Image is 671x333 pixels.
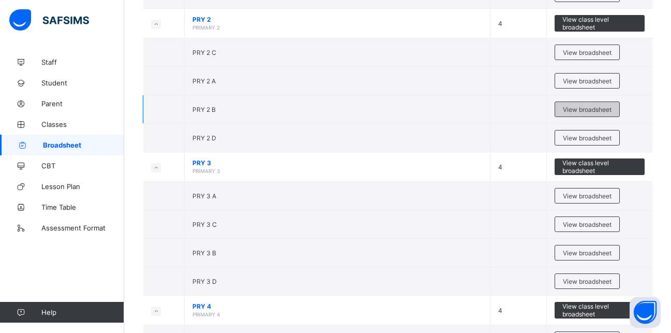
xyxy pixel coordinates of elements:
span: View broadsheet [563,278,612,285]
span: View broadsheet [563,221,612,228]
a: View class level broadsheet [555,15,645,23]
span: Lesson Plan [41,182,124,191]
span: Broadsheet [43,141,124,149]
span: PRY 2 A [192,77,216,85]
a: View class level broadsheet [555,158,645,166]
span: Parent [41,99,124,108]
span: 4 [498,307,502,314]
span: View broadsheet [563,106,612,113]
span: View broadsheet [563,249,612,257]
span: View broadsheet [563,49,612,56]
span: 4 [498,163,502,171]
span: Assessment Format [41,224,124,232]
span: PRY 3 B [192,249,216,257]
span: View class level broadsheet [562,16,637,31]
a: View class level broadsheet [555,302,645,310]
span: View class level broadsheet [562,302,637,318]
span: PRY 2 C [192,49,216,56]
a: View broadsheet [555,73,620,81]
span: Time Table [41,203,124,211]
span: View broadsheet [563,134,612,142]
span: PRY 3 A [192,192,216,200]
span: Classes [41,120,124,128]
a: View broadsheet [555,102,620,109]
span: CBT [41,162,124,170]
span: Help [41,308,124,316]
a: View broadsheet [555,188,620,196]
a: View broadsheet [555,273,620,281]
span: PRY 3 C [192,221,217,228]
a: View broadsheet [555,245,620,253]
span: PRIMARY 3 [192,168,220,174]
span: Student [41,79,124,87]
span: PRIMARY 4 [192,311,220,317]
span: PRY 2 D [192,134,216,142]
span: 4 [498,20,502,27]
span: PRY 3 D [192,278,217,285]
span: PRY 2 [192,16,482,23]
span: Staff [41,58,124,66]
span: PRY 3 [192,159,482,167]
a: View broadsheet [555,45,620,52]
span: View broadsheet [563,192,612,200]
button: Open asap [630,297,661,328]
span: PRY 4 [192,302,482,310]
span: PRIMARY 2 [192,24,220,31]
span: PRY 2 B [192,106,216,113]
a: View broadsheet [555,130,620,138]
span: View broadsheet [563,77,612,85]
span: View class level broadsheet [562,159,637,175]
a: View broadsheet [555,216,620,224]
img: safsims [9,9,89,31]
